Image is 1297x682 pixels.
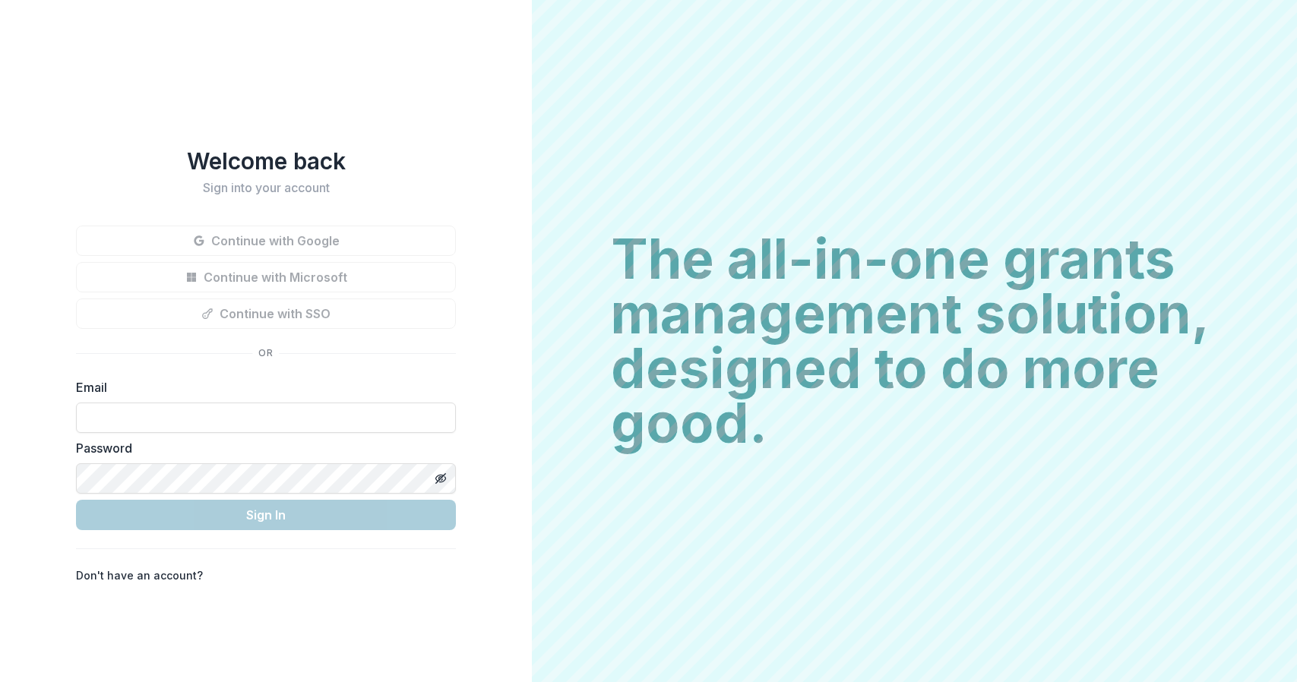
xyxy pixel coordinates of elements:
[76,378,447,396] label: Email
[429,466,453,491] button: Toggle password visibility
[76,226,456,256] button: Continue with Google
[76,181,456,195] h2: Sign into your account
[76,147,456,175] h1: Welcome back
[76,567,203,583] p: Don't have an account?
[76,500,456,530] button: Sign In
[76,298,456,329] button: Continue with SSO
[76,439,447,457] label: Password
[76,262,456,292] button: Continue with Microsoft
